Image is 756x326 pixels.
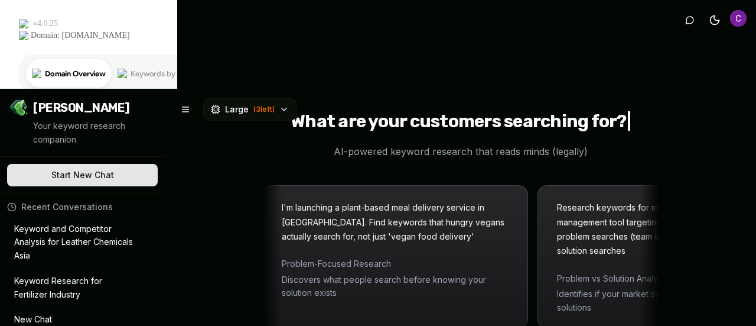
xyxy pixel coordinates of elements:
[45,70,106,78] div: Domain Overview
[33,120,155,147] p: Your keyword research companion
[225,104,249,115] span: Large
[7,218,158,267] button: Keyword and Competitor Analysis for Leather Chemicals Asia
[730,10,747,27] button: Open user button
[627,111,631,132] span: |
[19,31,28,40] img: website_grey.svg
[9,98,28,117] img: Jello SEO Logo
[33,99,130,116] span: [PERSON_NAME]
[286,273,513,300] span: Discovers what people search before knowing your solution exists
[118,69,127,78] img: tab_keywords_by_traffic_grey.svg
[324,144,597,159] p: AI-powered keyword research that reads minds (legally)
[51,169,114,181] span: Start New Chat
[7,270,158,306] button: Keyword Research for Fertilizer Industry
[291,111,631,134] h1: What are your customers searching for?
[131,70,199,78] div: Keywords by Traffic
[14,222,134,263] p: Keyword and Competitor Analysis for Leather Chemicals Asia
[253,105,275,114] span: ( 3 left)
[32,69,41,78] img: tab_domain_overview_orange.svg
[21,201,113,213] span: Recent Conversations
[33,19,58,28] div: v 4.0.25
[203,98,296,121] button: Large(3left)
[31,31,130,40] div: Domain: [DOMAIN_NAME]
[14,275,134,302] p: Keyword Research for Fertilizer Industry
[286,257,513,270] span: Problem-Focused Research
[286,202,509,241] span: I'm launching a plant-based meal delivery service in [GEOGRAPHIC_DATA]. Find keywords that hungry...
[7,164,158,186] button: Start New Chat
[730,10,747,27] img: Chemtrade Asia Administrator
[19,19,28,28] img: logo_orange.svg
